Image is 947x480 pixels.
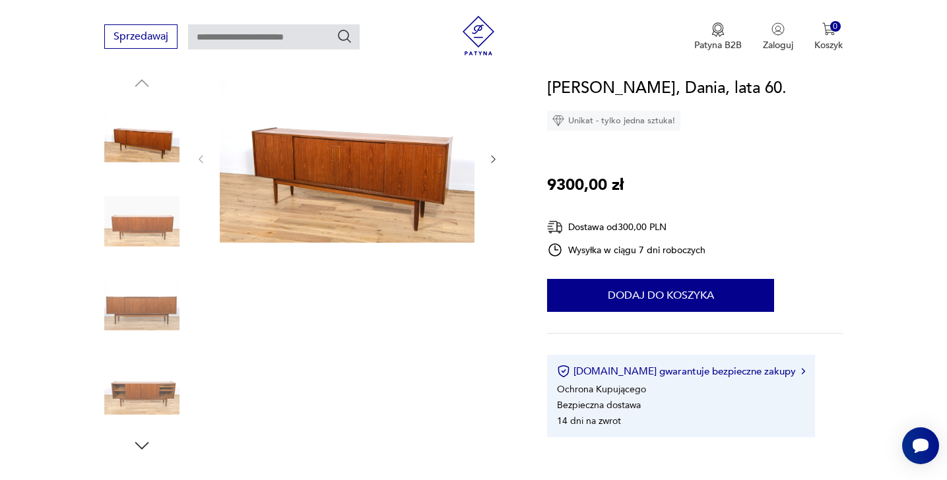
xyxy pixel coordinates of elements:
button: 0Koszyk [814,22,843,51]
button: Patyna B2B [694,22,742,51]
button: Zaloguj [763,22,793,51]
img: Ikona medalu [711,22,725,37]
img: Ikona dostawy [547,219,563,235]
img: Ikona certyfikatu [557,365,570,378]
p: Zaloguj [763,39,793,51]
a: Sprzedawaj [104,33,178,42]
img: Zdjęcie produktu Komoda, Dania, lata 60. [104,184,180,259]
img: Patyna - sklep z meblami i dekoracjami vintage [459,16,498,55]
div: Unikat - tylko jedna sztuka! [547,111,680,131]
p: Patyna B2B [694,39,742,51]
img: Ikona diamentu [552,115,564,127]
img: Ikona strzałki w prawo [801,368,805,375]
img: Ikona koszyka [822,22,835,36]
img: Zdjęcie produktu Komoda, Dania, lata 60. [104,352,180,427]
img: Zdjęcie produktu Komoda, Dania, lata 60. [220,73,474,243]
li: Bezpieczna dostawa [557,399,641,411]
div: Wysyłka w ciągu 7 dni roboczych [547,242,705,258]
img: Zdjęcie produktu Komoda, Dania, lata 60. [104,100,180,175]
img: Ikonka użytkownika [771,22,785,36]
div: Dostawa od 300,00 PLN [547,219,705,235]
button: Szukaj [337,28,352,44]
p: Koszyk [814,39,843,51]
button: Sprzedawaj [104,24,178,49]
iframe: Smartsupp widget button [902,427,939,464]
p: 9300,00 zł [547,173,624,198]
li: Ochrona Kupującego [557,383,646,396]
a: Ikona medaluPatyna B2B [694,22,742,51]
li: 14 dni na zwrot [557,415,621,427]
div: 0 [830,21,841,32]
button: Dodaj do koszyka [547,279,774,312]
h1: [PERSON_NAME], Dania, lata 60. [547,76,787,101]
button: [DOMAIN_NAME] gwarantuje bezpieczne zakupy [557,365,804,378]
img: Zdjęcie produktu Komoda, Dania, lata 60. [104,268,180,343]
